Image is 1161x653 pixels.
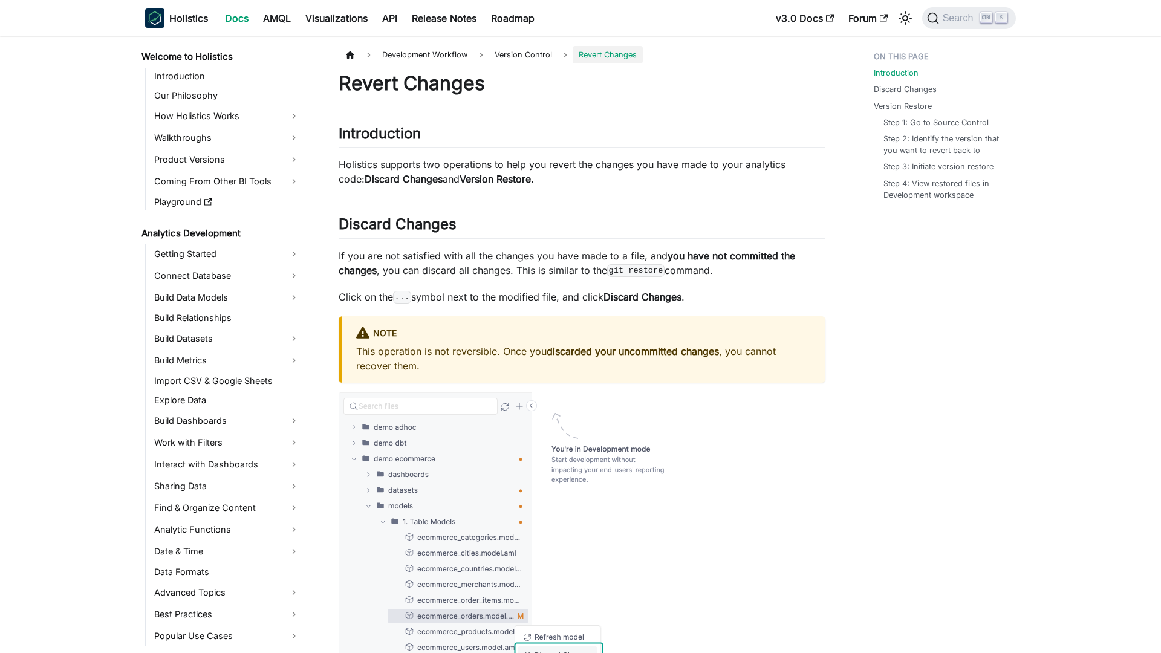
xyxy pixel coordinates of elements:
[151,498,304,518] a: Find & Organize Content
[151,244,304,264] a: Getting Started
[151,87,304,104] a: Our Philosophy
[339,125,825,148] h2: Introduction
[547,345,719,357] strong: discarded your uncommitted changes
[138,225,304,242] a: Analytics Development
[769,8,841,28] a: v3.0 Docs
[874,83,937,95] a: Discard Changes
[151,106,304,126] a: How Holistics Works
[151,626,304,646] a: Popular Use Cases
[151,372,304,389] a: Import CSV & Google Sheets
[339,71,825,96] h1: Revert Changes
[151,310,304,326] a: Build Relationships
[151,455,304,474] a: Interact with Dashboards
[939,13,981,24] span: Search
[151,520,304,539] a: Analytic Functions
[298,8,375,28] a: Visualizations
[151,150,304,169] a: Product Versions
[339,290,825,304] p: Click on the symbol next to the modified file, and click .
[256,8,298,28] a: AMQL
[151,128,304,148] a: Walkthroughs
[339,250,795,276] strong: you have not committed the changes
[133,36,314,653] nav: Docs sidebar
[151,583,304,602] a: Advanced Topics
[339,46,362,63] a: Home page
[883,178,1004,201] a: Step 4: View restored files in Development workspace
[375,8,405,28] a: API
[607,264,665,276] code: git restore
[484,8,542,28] a: Roadmap
[883,117,989,128] a: Step 1: Go to Source Control
[151,266,304,285] a: Connect Database
[405,8,484,28] a: Release Notes
[218,8,256,28] a: Docs
[169,11,208,25] b: Holistics
[393,291,411,303] code: ...
[883,133,1004,156] a: Step 2: Identify the version that you want to revert back to
[151,329,304,348] a: Build Datasets
[151,433,304,452] a: Work with Filters
[573,46,643,63] span: Revert Changes
[883,161,994,172] a: Step 3: Initiate version restore
[151,193,304,210] a: Playground
[365,173,443,185] strong: Discard Changes
[356,326,811,342] div: Note
[138,48,304,65] a: Welcome to Holistics
[896,8,915,28] button: Switch between dark and light mode (currently light mode)
[151,564,304,580] a: Data Formats
[874,100,932,112] a: Version Restore
[922,7,1016,29] button: Search (Ctrl+K)
[151,172,304,191] a: Coming From Other BI Tools
[151,288,304,307] a: Build Data Models
[489,46,558,63] span: Version Control
[339,249,825,278] p: If you are not satisfied with all the changes you have made to a file, and , you can discard all ...
[874,67,919,79] a: Introduction
[376,46,473,63] span: Development Workflow
[339,46,825,63] nav: Breadcrumbs
[603,291,681,303] strong: Discard Changes
[151,351,304,370] a: Build Metrics
[356,344,811,373] p: This operation is not reversible. Once you , you cannot recover them.
[995,12,1007,23] kbd: K
[151,68,304,85] a: Introduction
[151,476,304,496] a: Sharing Data
[151,605,304,624] a: Best Practices
[339,157,825,186] p: Holistics supports two operations to help you revert the changes you have made to your analytics ...
[339,215,825,238] h2: Discard Changes
[151,542,304,561] a: Date & Time
[151,411,304,430] a: Build Dashboards
[841,8,895,28] a: Forum
[460,173,534,185] strong: Version Restore.
[151,392,304,409] a: Explore Data
[145,8,164,28] img: Holistics
[145,8,208,28] a: HolisticsHolistics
